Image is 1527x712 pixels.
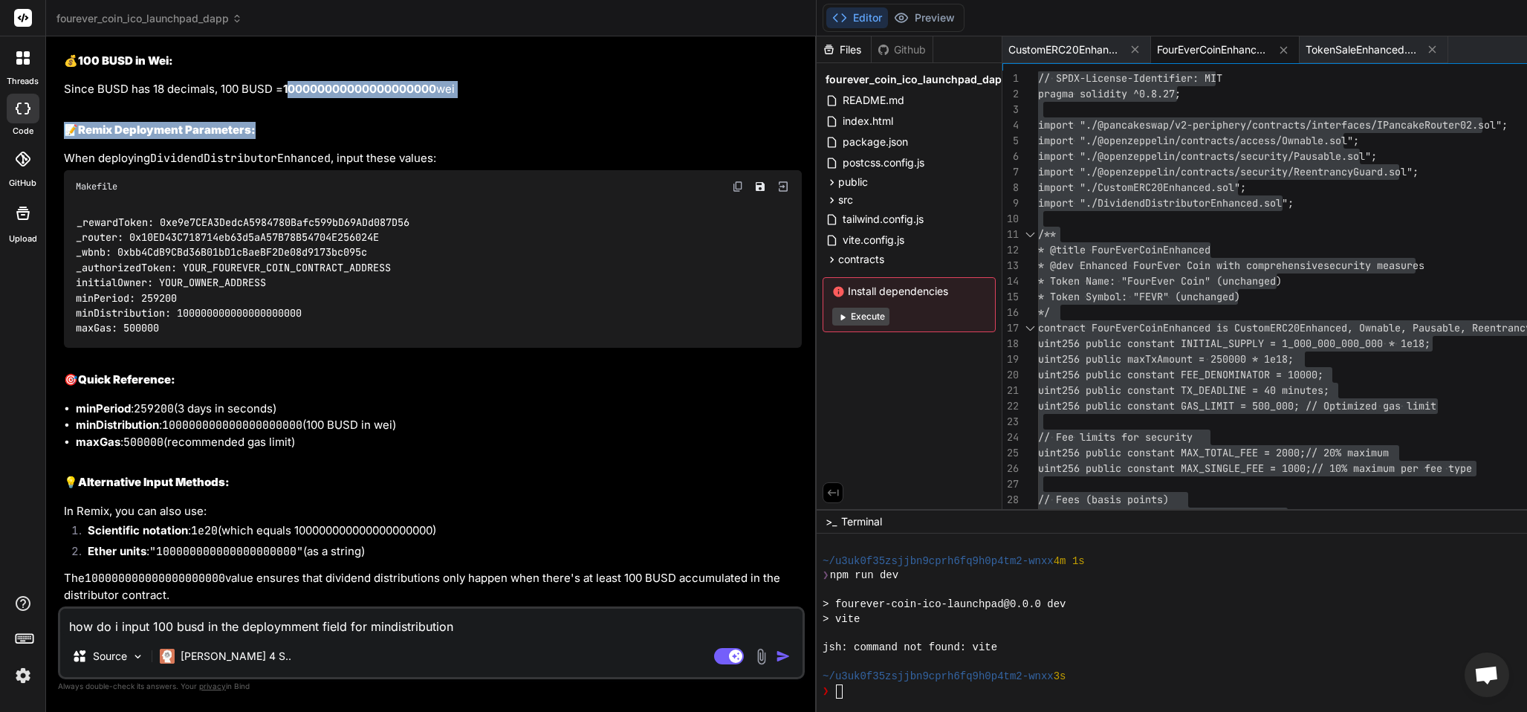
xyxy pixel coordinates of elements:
label: GitHub [9,177,36,190]
span: minPeriod: 259200 [76,291,177,305]
img: copy [732,181,744,192]
a: Open chat [1465,653,1509,697]
img: attachment [753,648,770,665]
strong: maxGas [76,435,120,449]
span: contracts [838,252,884,267]
span: index.html [841,112,895,130]
strong: Ether units [88,544,146,558]
span: postcss.config.js [841,154,926,172]
span: uint256 public maxTxAmount = 250000 * 1e18; [1038,352,1294,366]
div: 27 [1002,476,1019,492]
p: In Remix, you can also use: [64,503,802,520]
h2: 💡 [64,474,802,491]
strong: Quick Reference: [78,372,175,386]
span: uint256 public constant TX_DEADLINE = 40 minut [1038,383,1312,397]
button: Editor [826,7,888,28]
span: // Fee limits for security [1038,430,1193,444]
span: FourEverCoinEnhanced.sol [1157,42,1268,57]
span: import "./CustomERC20Enhanced.sol"; [1038,181,1246,194]
strong: 100 BUSD in Wei: [78,54,173,68]
div: 19 [1002,352,1019,367]
div: 1 [1002,71,1019,86]
div: 11 [1002,227,1019,242]
div: 7 [1002,164,1019,180]
div: 24 [1002,430,1019,445]
strong: minPeriod [76,401,131,415]
span: uint256 public constant INITIAL_SUPPLY = 1_000 [1038,337,1312,350]
span: _rewardToken: 0xe9e7CEA3DedcA5984780Bafc599bD69ADd087D56 [77,216,409,229]
img: Pick Models [132,650,144,663]
span: _router: 0x10ED43C718714eb63d5aA57B78B54704E256024E [76,230,379,244]
span: fourever_coin_ico_launchpad_dapp [826,72,1008,87]
p: The value ensures that dividend distributions only happen when there's at least 100 BUSD accumula... [64,570,802,603]
div: 16 [1002,305,1019,320]
span: ~/u3uk0f35zsjjbn9cprh6fq9h0p4tm2-wnxx [823,554,1054,569]
span: uint256 public constant GAS_LIMIT = 500_000; / [1038,399,1312,412]
span: 3s [1054,670,1066,684]
div: Click to collapse the range. [1020,320,1040,336]
span: e.sol"; [1335,149,1377,163]
span: ~/u3uk0f35zsjjbn9cprh6fq9h0p4tm2-wnxx [823,670,1054,684]
span: fourever_coin_ico_launchpad_dapp [56,11,242,26]
img: Open in Browser [777,180,790,193]
strong: minDistribution [76,418,159,432]
div: 8 [1002,180,1019,195]
div: 12 [1002,242,1019,258]
h2: 💰 [64,53,802,70]
button: Execute [832,308,889,326]
div: 5 [1002,133,1019,149]
div: Github [872,42,933,57]
span: minDistribution: 100000000000000000000 [76,306,302,320]
div: 10 [1002,211,1019,227]
span: uint256 public liquidityFee = 200; // 2% [1038,508,1276,522]
li: : (which equals 100000000000000000000) [76,522,802,543]
div: 15 [1002,289,1019,305]
label: threads [7,75,39,88]
span: pragma solidity ^0.8.27; [1038,87,1181,100]
div: 9 [1002,195,1019,211]
p: When deploying , input these values: [64,150,802,167]
code: DividendDistributorEnhanced [150,151,331,166]
li: : (100 BUSD in wei) [76,417,802,434]
p: Always double-check its answers. Your in Bind [58,679,805,693]
span: > fourever-coin-ico-launchpad@0.0.0 dev [823,598,1066,612]
code: 259200 [134,401,174,416]
span: import "./DividendDistributorEnhanced.sol"; [1038,196,1294,210]
button: Save file [750,176,771,197]
div: 3 [1002,102,1019,117]
div: 21 [1002,383,1019,398]
p: Since BUSD has 18 decimals, 100 BUSD = wei [64,81,802,98]
span: * @dev Enhanced FourEver Coin with comprehensive [1038,259,1323,272]
span: >_ [826,514,837,529]
span: _wbnb: 0xbb4CdB9CBd36B01bD1cBaeBF2De08d9173bc095c [76,246,367,259]
img: icon [776,649,791,664]
label: Upload [9,233,37,245]
strong: 100000000000000000000 [283,82,436,96]
div: 2 [1002,86,1019,102]
span: package.json [841,133,910,151]
span: ❯ [823,685,830,699]
span: Terminal [841,514,882,529]
li: : (3 days in seconds) [76,401,802,418]
span: src [838,192,853,207]
div: 17 [1002,320,1019,336]
h2: 🎯 [64,372,802,389]
span: * @title FourEverCoinEnhanced [1038,243,1210,256]
span: npm run dev [830,569,898,583]
span: ncyGuard.sol"; [1335,165,1419,178]
strong: Remix Deployment Parameters: [78,123,256,137]
span: uint256 public constant MAX_TOTAL_FEE = 2000; [1038,446,1306,459]
span: jsh: command not found: vite [823,641,997,655]
p: Source [93,649,127,664]
span: Makefile [76,181,117,192]
span: 4m 1s [1054,554,1085,569]
code: 100000000000000000000 [85,571,225,586]
span: * Token Symbol: "FEVR" (unchanged) [1038,290,1240,303]
span: / Optimized gas limit [1312,399,1436,412]
div: 14 [1002,274,1019,289]
span: ol"; [1335,134,1359,147]
span: import "./@openzeppelin/contracts/access/Ownable.s [1038,134,1335,147]
span: es; [1312,383,1329,397]
img: settings [10,663,36,688]
div: 22 [1002,398,1019,414]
